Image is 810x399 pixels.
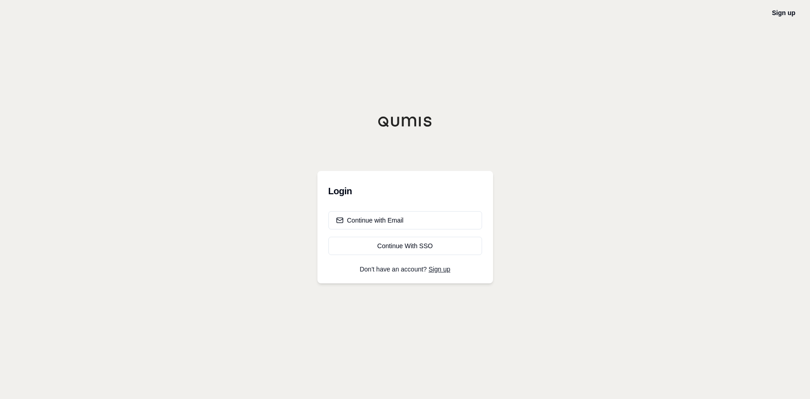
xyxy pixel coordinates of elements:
[328,211,482,229] button: Continue with Email
[328,237,482,255] a: Continue With SSO
[328,266,482,272] p: Don't have an account?
[772,9,795,16] a: Sign up
[336,216,404,225] div: Continue with Email
[328,182,482,200] h3: Login
[429,266,450,273] a: Sign up
[336,241,474,250] div: Continue With SSO
[378,116,433,127] img: Qumis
